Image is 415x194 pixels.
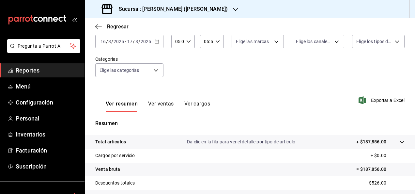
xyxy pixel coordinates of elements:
[100,39,106,44] input: --
[16,130,79,139] span: Inventarios
[296,38,332,45] span: Elige los canales de venta
[95,120,405,127] p: Resumen
[5,47,80,54] a: Pregunta a Parrot AI
[138,39,140,44] span: /
[127,39,133,44] input: --
[367,180,405,186] p: - $526.00
[16,162,79,171] span: Suscripción
[360,96,405,104] button: Exportar a Excel
[356,38,392,45] span: Elige los tipos de orden
[125,39,126,44] span: -
[184,101,210,112] button: Ver cargos
[95,166,120,173] p: Venta bruta
[16,66,79,75] span: Reportes
[7,39,80,53] button: Pregunta a Parrot AI
[111,39,113,44] span: /
[108,39,111,44] input: --
[106,39,108,44] span: /
[72,17,77,22] button: open_drawer_menu
[371,152,405,159] p: + $0.00
[95,57,163,61] label: Categorías
[95,24,129,30] button: Regresar
[16,146,79,155] span: Facturación
[113,39,124,44] input: ----
[148,101,174,112] button: Ver ventas
[356,138,386,145] p: + $187,856.00
[107,24,129,30] span: Regresar
[16,98,79,107] span: Configuración
[16,114,79,123] span: Personal
[356,166,405,173] p: = $187,856.00
[106,101,138,112] button: Ver resumen
[95,152,135,159] p: Cargos por servicio
[16,82,79,91] span: Menú
[95,138,126,145] p: Total artículos
[106,101,210,112] div: navigation tabs
[236,38,269,45] span: Elige las marcas
[135,39,138,44] input: --
[100,67,139,73] span: Elige las categorías
[18,43,70,50] span: Pregunta a Parrot AI
[95,180,135,186] p: Descuentos totales
[140,39,151,44] input: ----
[187,138,295,145] p: Da clic en la fila para ver el detalle por tipo de artículo
[114,5,228,13] h3: Sucursal: [PERSON_NAME] ([PERSON_NAME])
[133,39,135,44] span: /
